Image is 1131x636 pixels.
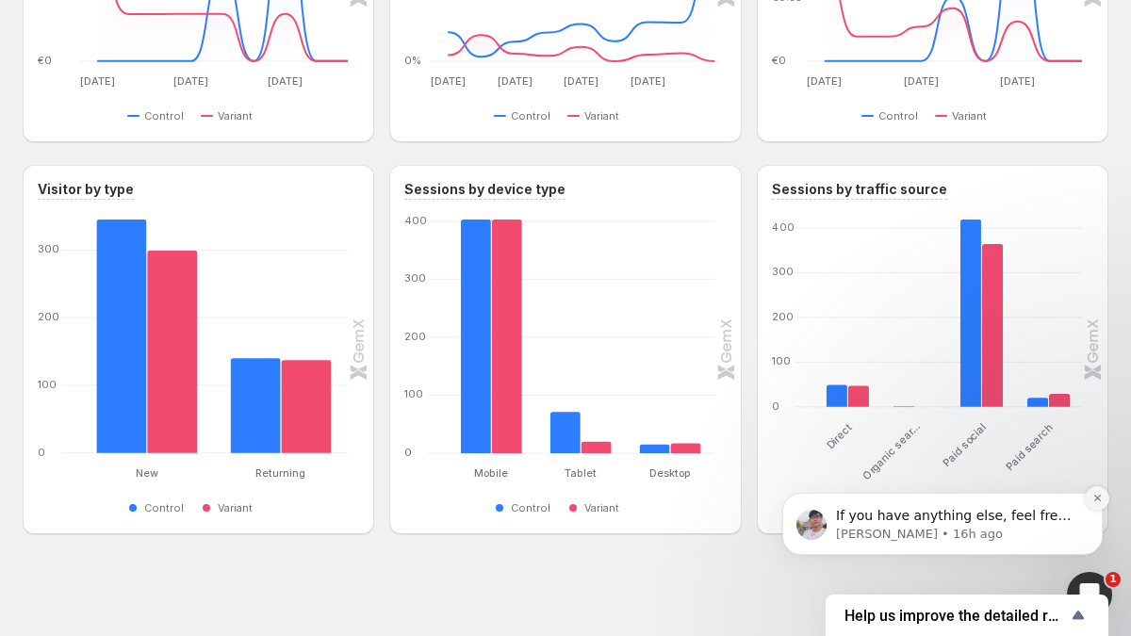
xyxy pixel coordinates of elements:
button: Control [127,105,191,127]
rect: Variant 29 [1048,349,1070,407]
g: Paid search: Control 20,Variant 29 [1015,220,1082,407]
text: 100 [38,378,57,391]
button: Variant [201,105,260,127]
button: Control [494,497,558,519]
span: Control [511,108,550,123]
rect: Control 15 [640,400,670,453]
img: Profile image for Antony [42,136,73,166]
span: 1 [1106,572,1121,587]
rect: Control 1 [893,361,915,407]
text: Returning [256,466,306,480]
text: 400 [404,214,427,227]
rect: Variant 17 [670,399,700,453]
rect: Control 20 [1027,352,1049,406]
g: Direct: Control 49,Variant 47 [814,220,881,407]
text: Tablet [565,466,597,480]
text: 300 [38,242,59,255]
span: Control [878,108,918,123]
rect: Control 345 [96,220,146,453]
rect: Variant 364 [981,220,1003,407]
h3: Sessions by device type [404,180,565,199]
button: Show survey - Help us improve the detailed report for A/B campaigns [844,604,1090,627]
h3: Sessions by traffic source [772,180,947,199]
span: Variant [218,108,253,123]
text: 400 [772,220,795,234]
g: Tablet: Control 71,Variant 20 [536,220,626,453]
span: Variant [584,108,619,123]
text: 100 [772,354,791,367]
iframe: Intercom live chat [1067,572,1112,617]
text: €0 [772,54,786,67]
rect: Variant 403 [492,220,522,453]
span: Control [144,108,184,123]
text: 200 [404,330,426,343]
g: Paid social: Control 419,Variant 364 [948,220,1015,407]
button: Variant [567,497,627,519]
text: 100 [404,387,423,400]
text: [DATE] [565,74,599,88]
span: If you have anything else, feel free to ask, I'd be happy to help you [82,134,317,168]
text: [DATE] [807,74,842,88]
button: Control [494,105,558,127]
rect: Control 403 [461,220,491,453]
text: €0 [38,54,52,67]
rect: Control 140 [231,313,281,453]
div: message notification from Antony, 16h ago. If you have anything else, feel free to ask, I'd be ha... [28,119,349,181]
text: 0 [38,446,45,459]
text: 300 [772,266,794,279]
text: New [136,466,158,480]
button: Variant [935,105,994,127]
text: [DATE] [173,74,208,88]
text: Desktop [649,466,691,480]
button: Dismiss notification [331,112,355,137]
text: [DATE] [431,74,466,88]
rect: Control 419 [960,220,982,407]
button: Variant [201,497,260,519]
text: 300 [404,271,426,285]
rect: Control 71 [550,367,581,453]
g: New: Control 345,Variant 299 [80,220,214,453]
button: Control [861,105,926,127]
text: [DATE] [1000,74,1035,88]
rect: Variant 20 [581,397,611,453]
text: [DATE] [498,74,533,88]
h3: Visitor by type [38,180,134,199]
text: 0% [404,54,421,67]
span: Variant [952,108,987,123]
g: Returning: Control 140,Variant 137 [214,220,348,453]
text: 0 [404,446,412,459]
text: Mobile [475,466,509,480]
g: Desktop: Control 15,Variant 17 [626,220,715,453]
button: Control [127,497,191,519]
span: Help us improve the detailed report for A/B campaigns [844,607,1067,625]
button: Variant [567,105,627,127]
g: Organic search: Control 1,Variant 0 [881,220,948,407]
text: [DATE] [268,74,303,88]
g: Mobile: Control 403,Variant 403 [447,220,536,453]
text: 200 [772,310,794,323]
span: Variant [584,500,619,515]
rect: Variant 137 [281,316,331,453]
text: [DATE] [904,74,939,88]
span: Control [144,500,184,515]
span: Control [511,500,550,515]
text: 200 [38,310,59,323]
span: Variant [218,500,253,515]
text: [DATE] [631,74,665,88]
iframe: Intercom notifications message [754,374,1131,585]
p: Message from Antony, sent 16h ago [82,152,325,169]
text: [DATE] [80,74,115,88]
rect: Variant 299 [147,220,197,453]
